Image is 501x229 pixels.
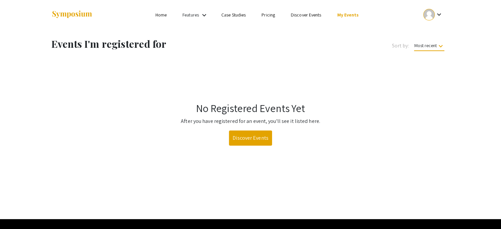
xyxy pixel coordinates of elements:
a: My Events [337,12,359,18]
h1: No Registered Events Yet [53,102,448,114]
iframe: Chat [5,199,28,224]
mat-icon: Expand account dropdown [435,11,443,18]
p: After you have registered for an event, you'll see it listed here. [53,117,448,125]
mat-icon: Expand Features list [200,11,208,19]
a: Pricing [262,12,275,18]
a: Features [182,12,199,18]
mat-icon: keyboard_arrow_down [436,42,444,50]
a: Discover Events [229,130,272,146]
span: Most recent [414,43,444,51]
button: Expand account dropdown [416,7,450,22]
h1: Events I'm registered for [51,38,280,50]
a: Discover Events [291,12,321,18]
a: Home [155,12,167,18]
button: Most recent [409,40,450,51]
img: Symposium by ForagerOne [51,10,93,19]
span: Sort by: [392,42,409,50]
a: Case Studies [221,12,246,18]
